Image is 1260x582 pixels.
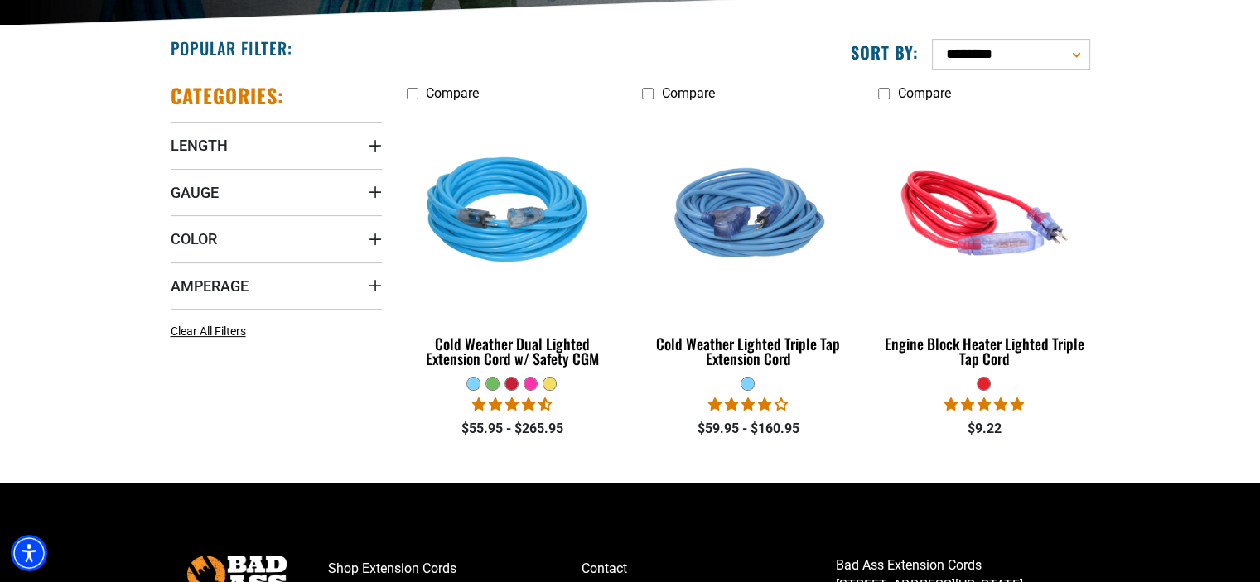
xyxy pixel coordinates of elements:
[171,122,382,168] summary: Length
[328,556,582,582] a: Shop Extension Cords
[880,118,1089,308] img: red
[407,336,618,366] div: Cold Weather Dual Lighted Extension Cord w/ Safety CGM
[644,118,852,308] img: Light Blue
[472,397,552,412] span: 4.61 stars
[878,419,1089,439] div: $9.22
[642,336,853,366] div: Cold Weather Lighted Triple Tap Extension Cord
[11,535,47,571] div: Accessibility Menu
[426,85,479,101] span: Compare
[171,325,246,338] span: Clear All Filters
[171,183,219,202] span: Gauge
[878,109,1089,376] a: red Engine Block Heater Lighted Triple Tap Cord
[171,169,382,215] summary: Gauge
[171,229,217,248] span: Color
[171,136,228,155] span: Length
[642,109,853,376] a: Light Blue Cold Weather Lighted Triple Tap Extension Cord
[171,37,292,59] h2: Popular Filter:
[851,41,919,63] label: Sort by:
[171,262,382,309] summary: Amperage
[582,556,836,582] a: Contact
[171,83,285,108] h2: Categories:
[944,397,1024,412] span: 5.00 stars
[407,419,618,439] div: $55.95 - $265.95
[897,85,950,101] span: Compare
[171,277,249,296] span: Amperage
[878,336,1089,366] div: Engine Block Heater Lighted Triple Tap Cord
[708,397,788,412] span: 4.18 stars
[171,215,382,262] summary: Color
[408,118,616,308] img: Light Blue
[642,419,853,439] div: $59.95 - $160.95
[407,109,618,376] a: Light Blue Cold Weather Dual Lighted Extension Cord w/ Safety CGM
[171,323,253,340] a: Clear All Filters
[661,85,714,101] span: Compare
